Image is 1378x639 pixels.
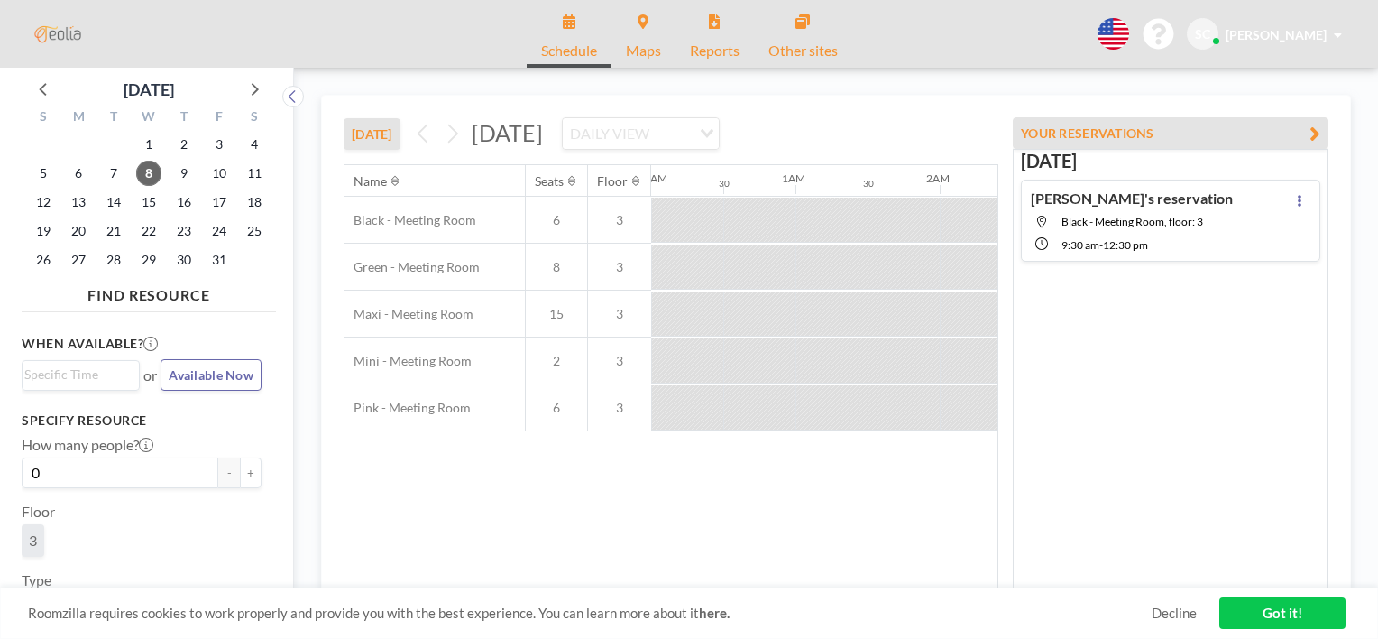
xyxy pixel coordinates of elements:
a: here. [699,605,730,621]
div: S [26,106,61,130]
span: Thursday, October 16, 2025 [171,190,197,215]
button: - [218,458,240,488]
span: Sunday, October 26, 2025 [31,247,56,273]
span: 3 [588,400,651,416]
span: 15 [526,306,587,322]
div: Search for option [563,118,719,149]
span: Thursday, October 30, 2025 [171,247,197,273]
span: Monday, October 20, 2025 [66,218,91,244]
span: Schedule [541,43,597,58]
span: Other sites [768,43,838,58]
span: Black - Meeting Room [344,212,476,228]
span: Mini - Meeting Room [344,353,472,369]
span: SC [1195,26,1210,42]
button: + [240,458,262,488]
button: [DATE] [344,118,400,150]
span: Tuesday, October 28, 2025 [101,247,126,273]
span: Wednesday, October 1, 2025 [136,132,161,157]
img: organization-logo [29,16,87,52]
span: Available Now [169,367,253,383]
span: Maps [626,43,661,58]
h3: Specify resource [22,412,262,429]
span: Wednesday, October 8, 2025 [136,161,161,186]
div: W [132,106,167,130]
span: Thursday, October 9, 2025 [171,161,197,186]
div: Search for option [23,361,139,388]
input: Search for option [655,122,689,145]
label: How many people? [22,436,153,454]
div: 30 [863,178,874,190]
span: Monday, October 6, 2025 [66,161,91,186]
span: Roomzilla requires cookies to work properly and provide you with the best experience. You can lea... [28,605,1152,622]
span: - [1099,238,1103,252]
span: Tuesday, October 21, 2025 [101,218,126,244]
div: [DATE] [124,77,174,102]
span: Wednesday, October 29, 2025 [136,247,161,273]
span: DAILY VIEW [566,122,653,145]
span: Friday, October 17, 2025 [207,190,232,215]
span: Saturday, October 11, 2025 [242,161,267,186]
button: Available Now [161,359,262,391]
div: S [236,106,271,130]
div: 12AM [638,171,667,185]
div: Name [354,173,387,190]
input: Search for option [24,365,129,384]
a: Got it! [1219,597,1346,629]
div: T [166,106,201,130]
span: 12:30 PM [1103,238,1148,252]
span: Monday, October 27, 2025 [66,247,91,273]
span: Wednesday, October 15, 2025 [136,190,161,215]
span: Reports [690,43,740,58]
span: Saturday, October 18, 2025 [242,190,267,215]
span: Sunday, October 5, 2025 [31,161,56,186]
label: Floor [22,503,55,521]
h3: [DATE] [1021,150,1320,172]
span: Wednesday, October 22, 2025 [136,218,161,244]
span: Pink - Meeting Room [344,400,471,416]
span: Friday, October 24, 2025 [207,218,232,244]
div: 2AM [926,171,950,185]
span: [DATE] [472,119,543,146]
span: 3 [588,212,651,228]
span: 3 [588,259,651,275]
span: Friday, October 3, 2025 [207,132,232,157]
label: Type [22,571,51,589]
div: T [96,106,132,130]
span: Green - Meeting Room [344,259,480,275]
span: Tuesday, October 14, 2025 [101,190,126,215]
h4: [PERSON_NAME]'s reservation [1031,190,1233,208]
span: Sunday, October 19, 2025 [31,218,56,244]
span: Tuesday, October 7, 2025 [101,161,126,186]
button: YOUR RESERVATIONS [1013,117,1328,149]
div: M [61,106,96,130]
span: Thursday, October 2, 2025 [171,132,197,157]
div: Seats [535,173,564,190]
div: Floor [597,173,628,190]
span: or [143,366,157,384]
span: Maxi - Meeting Room [344,306,473,322]
span: Monday, October 13, 2025 [66,190,91,215]
a: Decline [1152,605,1197,622]
span: Friday, October 10, 2025 [207,161,232,186]
span: Black - Meeting Room, floor: 3 [1061,215,1203,228]
span: Saturday, October 4, 2025 [242,132,267,157]
span: 9:30 AM [1061,238,1099,252]
span: 6 [526,212,587,228]
span: 3 [588,306,651,322]
span: Saturday, October 25, 2025 [242,218,267,244]
h4: FIND RESOURCE [22,279,276,304]
div: 1AM [782,171,805,185]
span: [PERSON_NAME] [1226,27,1327,42]
span: 2 [526,353,587,369]
span: 3 [588,353,651,369]
span: Thursday, October 23, 2025 [171,218,197,244]
span: Sunday, October 12, 2025 [31,190,56,215]
div: 30 [719,178,730,190]
span: Friday, October 31, 2025 [207,247,232,273]
div: F [201,106,236,130]
span: 6 [526,400,587,416]
span: 3 [29,532,37,549]
span: 8 [526,259,587,275]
